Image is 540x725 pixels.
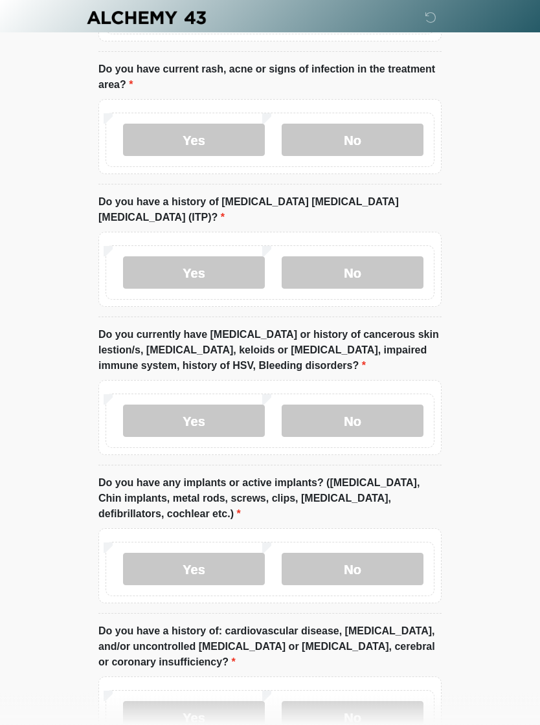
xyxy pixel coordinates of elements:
label: Do you have any implants or active implants? ([MEDICAL_DATA], Chin implants, metal rods, screws, ... [98,476,442,522]
label: No [282,553,423,586]
label: No [282,405,423,438]
label: Yes [123,257,265,289]
label: Yes [123,553,265,586]
label: Do you currently have [MEDICAL_DATA] or history of cancerous skin lestion/s, [MEDICAL_DATA], kelo... [98,328,442,374]
label: Yes [123,124,265,157]
label: Do you have a history of: cardiovascular disease, [MEDICAL_DATA], and/or uncontrolled [MEDICAL_DA... [98,624,442,671]
label: Yes [123,405,265,438]
label: No [282,124,423,157]
label: No [282,257,423,289]
label: Do you have a history of [MEDICAL_DATA] [MEDICAL_DATA] [MEDICAL_DATA] (ITP)? [98,195,442,226]
label: Do you have current rash, acne or signs of infection in the treatment area? [98,62,442,93]
img: Alchemy 43 Logo [85,10,207,26]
